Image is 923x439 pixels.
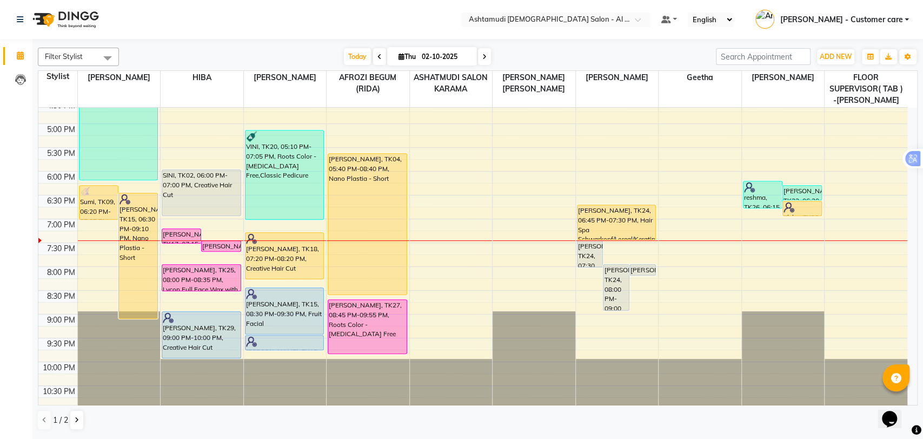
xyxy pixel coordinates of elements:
div: MYLEANE, TK10, 03:30 PM-06:15 PM, Hair Spa Classic - Short,Hair Trim without Wash,Classic Manicur... [79,51,158,180]
div: 8:00 PM [45,267,77,278]
input: 2025-10-02 [419,49,473,65]
div: [PERSON_NAME], TK22, 06:20 PM-06:40 PM, Eyebrow Threading [783,186,821,200]
span: [PERSON_NAME] [742,71,825,84]
div: 6:00 PM [45,172,77,183]
div: [PERSON_NAME], TK29, 09:00 PM-10:00 PM, Creative Hair Cut [162,312,241,358]
div: [PERSON_NAME], TK04, 05:40 PM-08:40 PM, Nano Plastia - Short [328,154,407,294]
span: FLOOR SUPERVISOR( TAB ) -[PERSON_NAME] [825,71,907,107]
div: [PERSON_NAME], TK24, 07:30 PM-08:05 PM, Clean Up [577,241,603,267]
span: Thu [396,53,419,61]
div: 10:00 PM [41,362,77,374]
iframe: chat widget [878,396,912,428]
span: [PERSON_NAME] [PERSON_NAME] [493,71,575,96]
div: 9:30 PM [45,338,77,350]
span: 1 / 2 [53,415,68,426]
span: HIBA [161,71,243,84]
div: 9:00 PM [45,314,77,326]
span: ADD NEW [820,53,852,61]
div: 7:30 PM [45,243,77,254]
span: AFROZI BEGUM (RIDA) [327,71,409,96]
div: [PERSON_NAME], TK17, 07:30 PM-07:45 PM, Upper Lip Threading/Chin Threading [202,241,240,251]
span: [PERSON_NAME] [576,71,659,84]
div: 5:30 PM [45,148,77,159]
div: SINI, TK02, 06:00 PM-07:00 PM, Creative Hair Cut [162,170,241,215]
div: 10:30 PM [41,386,77,397]
span: Filter Stylist [45,52,83,61]
div: [PERSON_NAME], TK17, 07:15 PM-07:35 PM, Eyebrow Threading [162,229,201,243]
div: Jilsha, TK28, 06:40 PM-07:00 PM, Highlights Per Streak - (Schwarzkopf / L’Oréal) [783,201,821,215]
span: [PERSON_NAME] - Customer care [780,14,902,25]
div: VINI, TK20, 05:10 PM-07:05 PM, Roots Color - [MEDICAL_DATA] Free,Classic Pedicure [245,130,324,219]
div: [PERSON_NAME], TK24, 08:00 PM-09:00 PM, Gel Manicure [603,265,629,310]
img: Anila Thomas - Customer care [755,10,774,29]
div: [PERSON_NAME], TK25, 08:00 PM-08:35 PM, Lycon Full Face Wax with Eyebrows [162,265,241,291]
div: [PERSON_NAME], TK15, 08:30 PM-09:30 PM, Fruit Facial [245,288,324,334]
div: [PERSON_NAME], TK27, 08:45 PM-09:55 PM, Roots Color - [MEDICAL_DATA] Free [328,300,407,353]
div: Stylist [38,71,77,82]
div: Sumi, TK09, 06:20 PM-07:05 PM, Classic Pedicure [79,186,118,219]
span: [PERSON_NAME] [78,71,161,84]
div: [PERSON_NAME], TK15, 09:30 PM-09:50 PM, Face Bleach/[PERSON_NAME] [245,336,324,350]
div: 6:30 PM [45,195,77,207]
img: logo [28,4,102,35]
span: Geetha [659,71,741,84]
button: ADD NEW [817,49,854,64]
div: [PERSON_NAME], TK24, 08:00 PM-08:15 PM, Gel Polish Removal [630,265,655,275]
div: [PERSON_NAME], TK24, 06:45 PM-07:30 PM, Hair Spa Schwarkopf/Loreal/Keratin - Medium [577,205,656,239]
input: Search Appointment [716,48,811,65]
div: 7:00 PM [45,219,77,231]
span: [PERSON_NAME] [244,71,327,84]
div: 5:00 PM [45,124,77,135]
div: [PERSON_NAME], TK15, 06:30 PM-09:10 PM, Nano Plastia - Short [119,193,157,318]
div: reshma, TK26, 06:15 PM-06:50 PM, Eyebrow Threading,Upper Lip Threading/Chin Threading [743,181,782,208]
span: Today [344,48,371,65]
div: [PERSON_NAME], TK18, 07:20 PM-08:20 PM, Creative Hair Cut [245,233,324,279]
span: ASHATMUDI SALON KARAMA [410,71,493,96]
div: 8:30 PM [45,291,77,302]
